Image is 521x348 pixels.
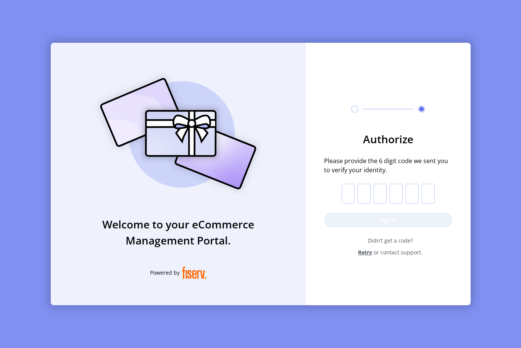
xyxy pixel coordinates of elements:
[374,248,423,256] span: or contact support.
[89,70,268,198] img: card_Illustration.svg
[51,216,306,248] h3: Welcome to your eCommerce Management Portal.
[150,269,180,277] span: Powered by
[324,131,452,147] h3: Authorize
[358,248,372,256] span: Retry
[329,236,452,244] span: Didn’t get a code?
[324,156,452,175] span: Please provide the 6 digit code we sent you to verify your identity.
